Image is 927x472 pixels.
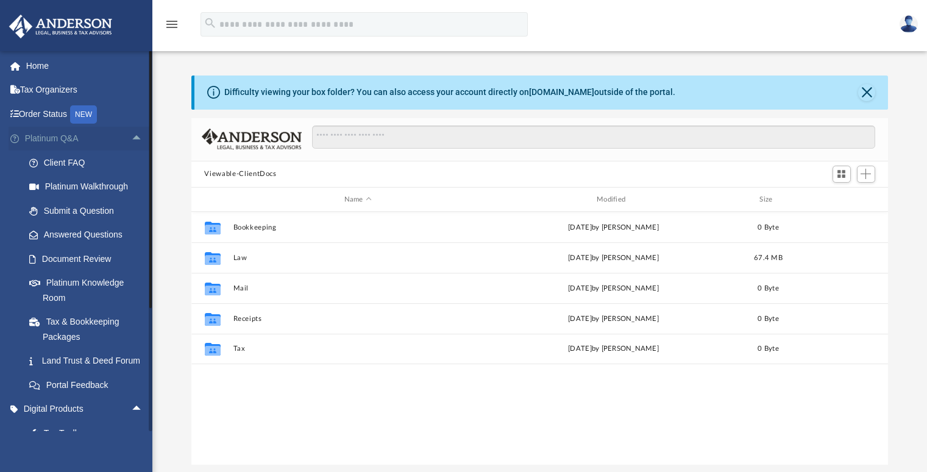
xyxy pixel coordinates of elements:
[233,284,483,292] button: Mail
[744,194,792,205] div: Size
[131,127,155,152] span: arrow_drop_up
[17,175,162,199] a: Platinum Walkthrough
[70,105,97,124] div: NEW
[488,283,738,294] div: [DATE] by [PERSON_NAME]
[9,78,162,102] a: Tax Organizers
[233,224,483,231] button: Bookkeeping
[17,150,162,175] a: Client FAQ
[191,212,889,465] div: grid
[798,194,883,205] div: id
[9,127,162,151] a: Platinum Q&Aarrow_drop_up
[232,194,483,205] div: Name
[204,16,217,30] i: search
[758,346,779,353] span: 0 Byte
[131,397,155,422] span: arrow_drop_up
[9,102,162,127] a: Order StatusNEW
[165,23,179,32] a: menu
[758,224,779,231] span: 0 Byte
[833,166,851,183] button: Switch to Grid View
[488,222,738,233] div: [DATE] by [PERSON_NAME]
[17,247,162,271] a: Document Review
[17,421,162,445] a: Tax Toolbox
[17,199,162,223] a: Submit a Question
[900,15,918,33] img: User Pic
[43,426,146,441] div: Tax Toolbox
[17,349,162,373] a: Land Trust & Deed Forum
[17,223,162,247] a: Answered Questions
[196,194,227,205] div: id
[488,344,738,355] div: [DATE] by [PERSON_NAME]
[204,169,276,180] button: Viewable-ClientDocs
[568,255,592,261] span: [DATE]
[754,255,783,261] span: 67.4 MB
[488,314,738,325] div: [DATE] by [PERSON_NAME]
[5,15,116,38] img: Anderson Advisors Platinum Portal
[858,84,875,101] button: Close
[233,345,483,353] button: Tax
[17,373,162,397] a: Portal Feedback
[17,310,162,349] a: Tax & Bookkeeping Packages
[9,397,162,421] a: Digital Productsarrow_drop_up
[165,17,179,32] i: menu
[233,254,483,262] button: Law
[758,315,779,322] span: 0 Byte
[857,166,875,183] button: Add
[488,194,739,205] div: Modified
[758,285,779,292] span: 0 Byte
[233,315,483,323] button: Receipts
[9,54,162,78] a: Home
[224,86,675,99] div: Difficulty viewing your box folder? You can also access your account directly on outside of the p...
[17,271,162,310] a: Platinum Knowledge Room
[312,125,875,149] input: Search files and folders
[529,87,594,97] a: [DOMAIN_NAME]
[488,253,738,264] div: by [PERSON_NAME]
